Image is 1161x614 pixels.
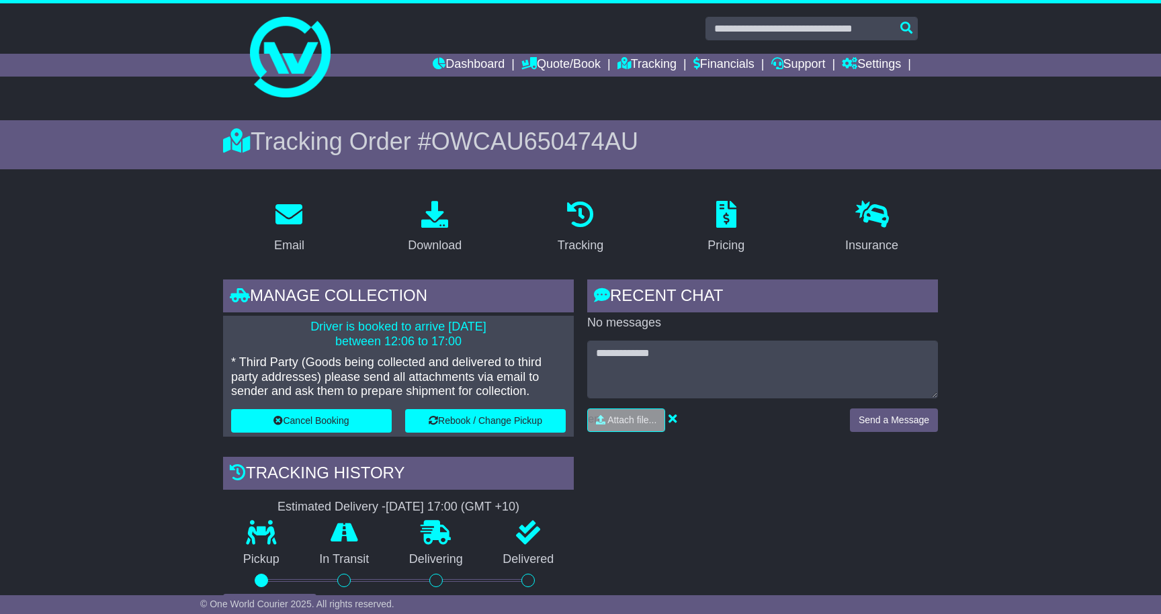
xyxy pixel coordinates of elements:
[223,500,574,515] div: Estimated Delivery -
[405,409,566,433] button: Rebook / Change Pickup
[431,128,638,155] span: OWCAU650474AU
[200,599,394,609] span: © One World Courier 2025. All rights reserved.
[845,236,898,255] div: Insurance
[386,500,519,515] div: [DATE] 17:00 (GMT +10)
[223,127,938,156] div: Tracking Order #
[223,457,574,493] div: Tracking history
[223,279,574,316] div: Manage collection
[693,54,755,77] a: Financials
[389,552,483,567] p: Delivering
[231,355,566,399] p: * Third Party (Goods being collected and delivered to third party addresses) please send all atta...
[483,552,574,567] p: Delivered
[707,236,744,255] div: Pricing
[587,316,938,331] p: No messages
[408,236,462,255] div: Download
[399,196,470,259] a: Download
[521,54,601,77] a: Quote/Book
[771,54,826,77] a: Support
[836,196,907,259] a: Insurance
[549,196,612,259] a: Tracking
[850,408,938,432] button: Send a Message
[558,236,603,255] div: Tracking
[587,279,938,316] div: RECENT CHAT
[231,320,566,349] p: Driver is booked to arrive [DATE] between 12:06 to 17:00
[265,196,313,259] a: Email
[842,54,901,77] a: Settings
[231,409,392,433] button: Cancel Booking
[617,54,677,77] a: Tracking
[699,196,753,259] a: Pricing
[433,54,505,77] a: Dashboard
[274,236,304,255] div: Email
[223,552,300,567] p: Pickup
[300,552,390,567] p: In Transit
